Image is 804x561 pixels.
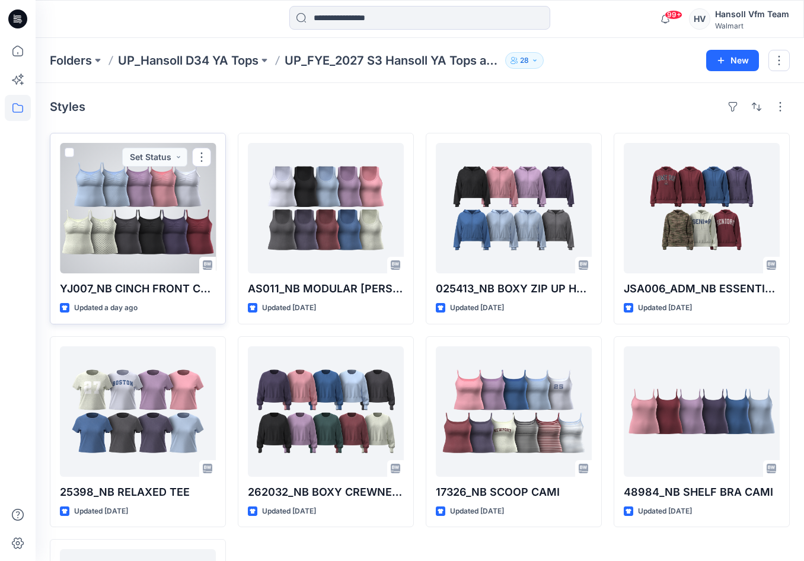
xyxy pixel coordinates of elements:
[665,10,682,20] span: 99+
[248,346,404,477] a: 262032_NB BOXY CREWNECK SWEATSHIRT
[436,143,592,273] a: 025413_NB BOXY ZIP UP HOODIE
[638,302,692,314] p: Updated [DATE]
[248,280,404,297] p: AS011_NB MODULAR [PERSON_NAME]
[118,52,259,69] a: UP_Hansoll D34 YA Tops
[50,100,85,114] h4: Styles
[706,50,759,71] button: New
[689,8,710,30] div: HV
[60,280,216,297] p: YJ007_NB CINCH FRONT CAMI
[624,346,780,477] a: 48984_NB SHELF BRA CAMI
[715,21,789,30] div: Walmart
[248,484,404,501] p: 262032_NB BOXY CREWNECK SWEATSHIRT
[436,280,592,297] p: 025413_NB BOXY ZIP UP HOODIE
[50,52,92,69] a: Folders
[262,302,316,314] p: Updated [DATE]
[715,7,789,21] div: Hansoll Vfm Team
[60,484,216,501] p: 25398_NB RELAXED TEE
[436,346,592,477] a: 17326_NB SCOOP CAMI
[74,302,138,314] p: Updated a day ago
[262,505,316,518] p: Updated [DATE]
[450,505,504,518] p: Updated [DATE]
[285,52,500,69] p: UP_FYE_2027 S3 Hansoll YA Tops and Dresses
[74,505,128,518] p: Updated [DATE]
[624,280,780,297] p: JSA006_ADM_NB ESSENTIAL HOODIE
[520,54,529,67] p: 28
[248,143,404,273] a: AS011_NB MODULAR TAMI
[505,52,544,69] button: 28
[638,505,692,518] p: Updated [DATE]
[450,302,504,314] p: Updated [DATE]
[60,143,216,273] a: YJ007_NB CINCH FRONT CAMI
[436,484,592,501] p: 17326_NB SCOOP CAMI
[624,143,780,273] a: JSA006_ADM_NB ESSENTIAL HOODIE
[60,346,216,477] a: 25398_NB RELAXED TEE
[624,484,780,501] p: 48984_NB SHELF BRA CAMI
